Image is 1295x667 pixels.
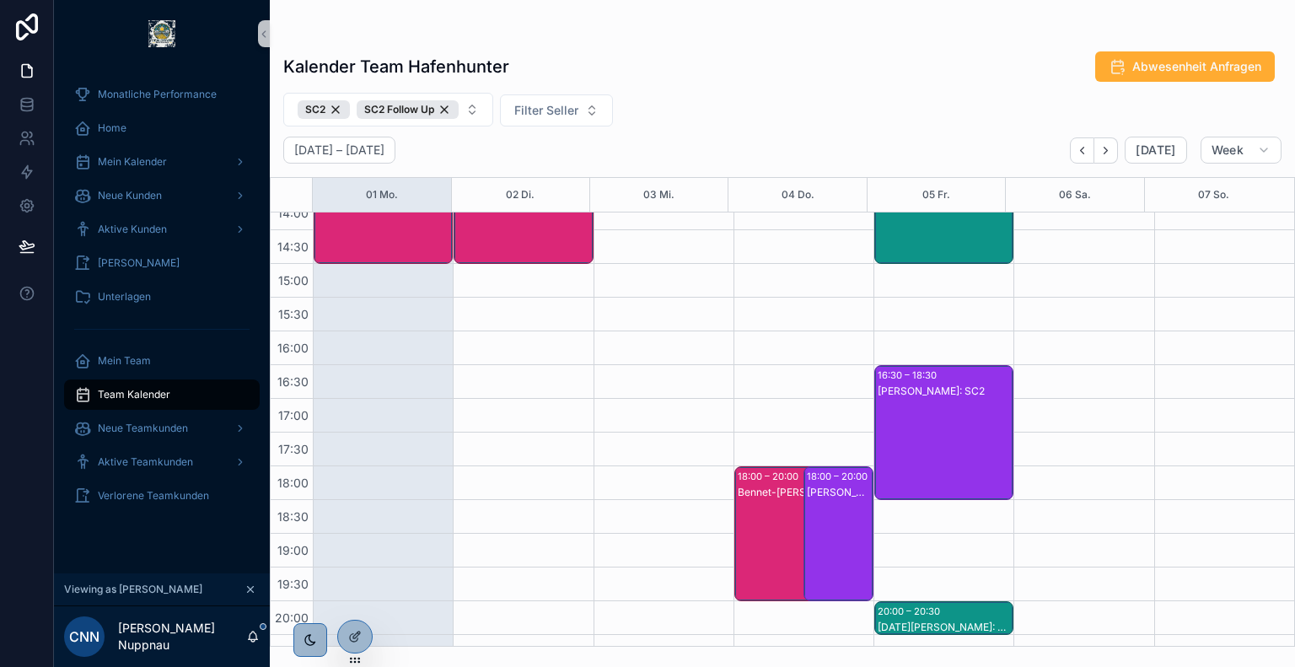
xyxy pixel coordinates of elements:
[64,413,260,444] a: Neue Teamkunden
[298,100,350,119] button: Unselect SC_2
[878,367,941,384] div: 16:30 – 18:30
[148,20,175,47] img: App logo
[64,248,260,278] a: [PERSON_NAME]
[366,178,398,212] button: 01 Mo.
[98,189,162,202] span: Neue Kunden
[283,55,509,78] h1: Kalender Team Hafenhunter
[357,100,459,119] div: SC2 Follow Up
[98,489,209,503] span: Verlorene Teamkunden
[1136,143,1175,158] span: [DATE]
[1125,137,1186,164] button: [DATE]
[64,583,202,596] span: Viewing as [PERSON_NAME]
[98,256,180,270] span: [PERSON_NAME]
[875,366,1013,499] div: 16:30 – 18:30[PERSON_NAME]: SC2
[274,307,313,321] span: 15:30
[1094,137,1118,164] button: Next
[1070,137,1094,164] button: Back
[298,100,350,119] div: SC2
[118,620,246,654] p: [PERSON_NAME] Nuppnau
[69,627,99,647] span: CNN
[64,282,260,312] a: Unterlagen
[804,467,873,600] div: 18:00 – 20:00[PERSON_NAME]: SC2
[64,147,260,177] a: Mein Kalender
[738,468,803,485] div: 18:00 – 20:00
[357,100,459,119] button: Unselect SC_2_FOLLOW_UP
[98,388,170,401] span: Team Kalender
[878,621,1012,634] div: [DATE][PERSON_NAME]: SC2 Follow Up
[807,468,872,485] div: 18:00 – 20:00
[283,93,493,126] button: Select Button
[98,155,167,169] span: Mein Kalender
[98,121,126,135] span: Home
[273,509,313,524] span: 18:30
[1198,178,1229,212] button: 07 So.
[807,486,872,499] div: [PERSON_NAME]: SC2
[64,447,260,477] a: Aktive Teamkunden
[98,223,167,236] span: Aktive Kunden
[273,577,313,591] span: 19:30
[273,341,313,355] span: 16:00
[64,113,260,143] a: Home
[271,644,313,659] span: 20:30
[98,422,188,435] span: Neue Teamkunden
[98,290,151,304] span: Unterlagen
[273,543,313,557] span: 19:00
[64,379,260,410] a: Team Kalender
[1201,137,1282,164] button: Week
[98,455,193,469] span: Aktive Teamkunden
[274,273,313,288] span: 15:00
[98,354,151,368] span: Mein Team
[273,206,313,220] span: 14:00
[64,79,260,110] a: Monatliche Performance
[273,374,313,389] span: 16:30
[782,178,814,212] button: 04 Do.
[98,88,217,101] span: Monatliche Performance
[64,180,260,211] a: Neue Kunden
[273,239,313,254] span: 14:30
[506,178,535,212] button: 02 Di.
[878,385,1012,398] div: [PERSON_NAME]: SC2
[64,481,260,511] a: Verlorene Teamkunden
[1095,51,1275,82] button: Abwesenheit Anfragen
[64,214,260,245] a: Aktive Kunden
[1059,178,1091,212] button: 06 Sa.
[54,67,270,533] div: scrollable content
[738,486,851,499] div: Bennet-[PERSON_NAME]: SC2
[735,467,852,600] div: 18:00 – 20:00Bennet-[PERSON_NAME]: SC2
[64,346,260,376] a: Mein Team
[878,603,944,620] div: 20:00 – 20:30
[1212,143,1244,158] span: Week
[294,142,384,159] h2: [DATE] – [DATE]
[271,611,313,625] span: 20:00
[922,178,950,212] button: 05 Fr.
[643,178,674,212] button: 03 Mi.
[274,408,313,422] span: 17:00
[875,602,1013,634] div: 20:00 – 20:30[DATE][PERSON_NAME]: SC2 Follow Up
[274,442,313,456] span: 17:30
[1132,58,1261,75] span: Abwesenheit Anfragen
[273,476,313,490] span: 18:00
[514,102,578,119] span: Filter Seller
[500,94,613,126] button: Select Button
